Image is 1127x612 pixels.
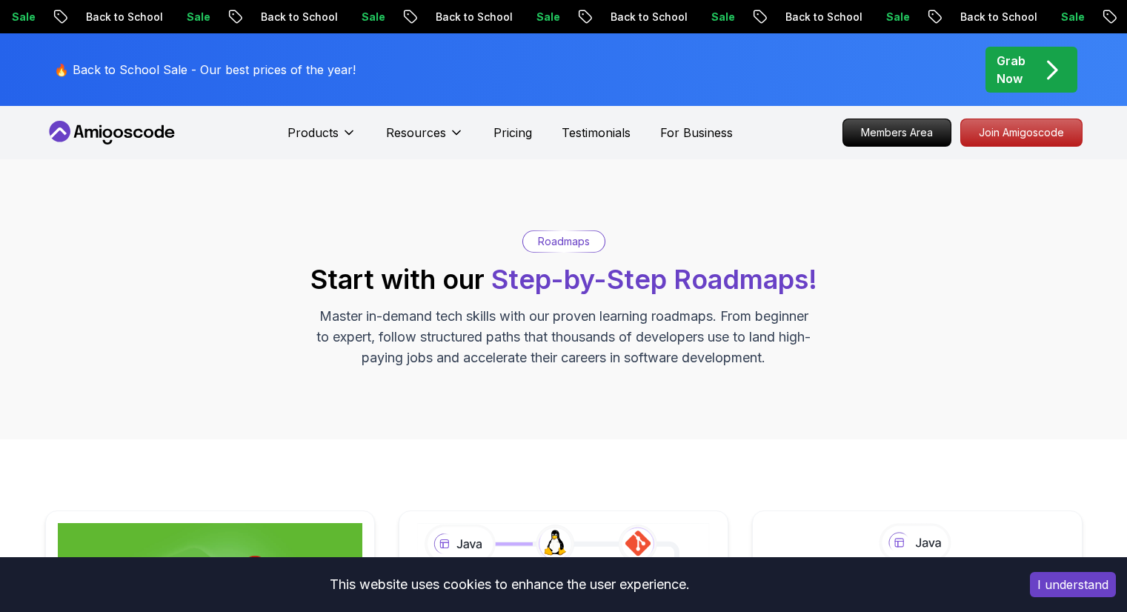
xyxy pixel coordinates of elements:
a: Members Area [842,119,951,147]
p: Sale [342,10,389,24]
p: Resources [386,124,446,142]
a: Join Amigoscode [960,119,1083,147]
a: Testimonials [562,124,631,142]
p: Roadmaps [538,234,590,249]
p: Back to School [765,10,866,24]
button: Products [287,124,356,153]
h2: Start with our [310,265,817,294]
p: Members Area [843,119,951,146]
p: Sale [1041,10,1088,24]
p: Back to School [416,10,516,24]
button: Accept cookies [1030,572,1116,597]
p: Sale [691,10,739,24]
p: Back to School [241,10,342,24]
a: For Business [660,124,733,142]
button: Resources [386,124,464,153]
p: Back to School [591,10,691,24]
div: This website uses cookies to enhance the user experience. [11,568,1008,601]
p: Back to School [940,10,1041,24]
p: Sale [516,10,564,24]
p: Master in-demand tech skills with our proven learning roadmaps. From beginner to expert, follow s... [315,306,813,368]
a: Pricing [493,124,532,142]
p: Back to School [66,10,167,24]
p: Grab Now [997,52,1025,87]
p: Products [287,124,339,142]
p: Sale [866,10,914,24]
p: Sale [167,10,214,24]
p: 🔥 Back to School Sale - Our best prices of the year! [54,61,356,79]
span: Step-by-Step Roadmaps! [491,263,817,296]
p: Join Amigoscode [961,119,1082,146]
